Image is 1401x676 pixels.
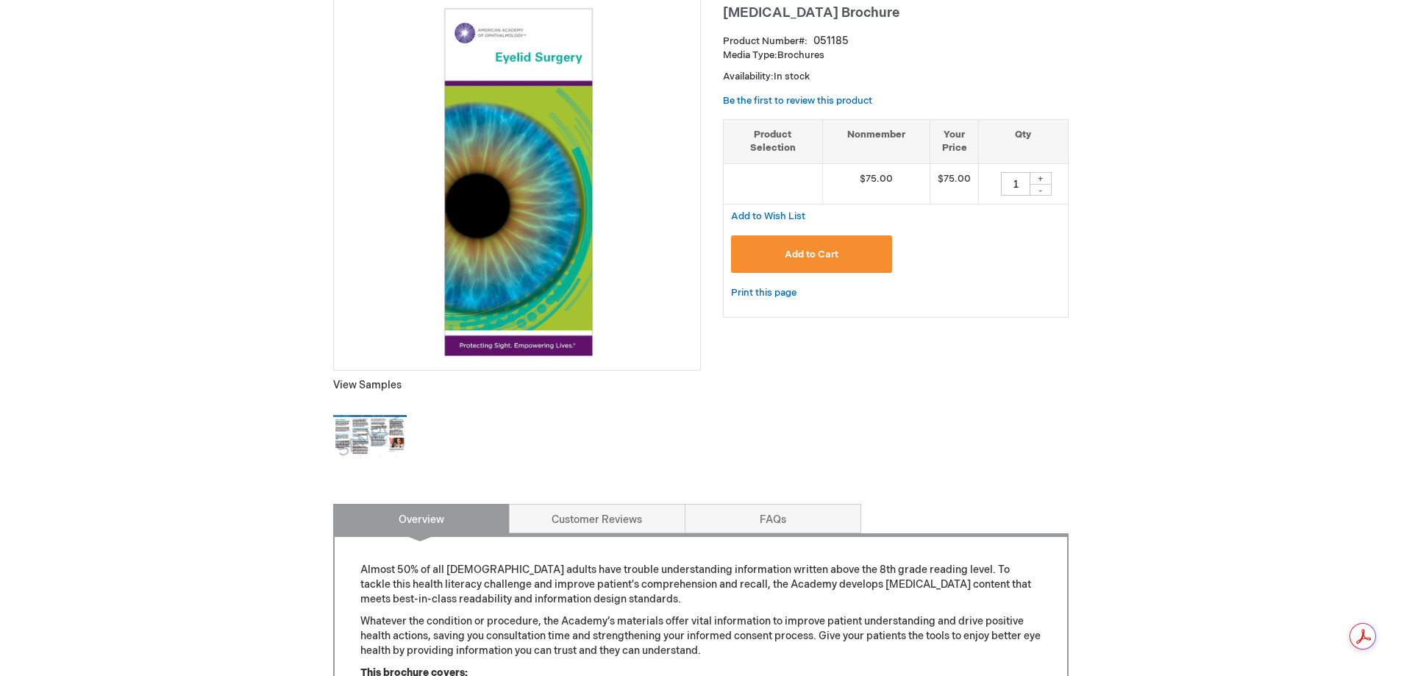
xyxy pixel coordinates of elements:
div: - [1030,184,1052,196]
span: [MEDICAL_DATA] Brochure [723,5,899,21]
th: Product Selection [724,119,823,163]
th: Qty [979,119,1068,163]
div: + [1030,172,1052,185]
span: Add to Cart [785,249,838,260]
img: Click to view [333,400,407,474]
a: Add to Wish List [731,210,805,222]
a: Overview [333,504,510,533]
span: In stock [774,71,810,82]
td: $75.00 [930,163,979,204]
p: Almost 50% of all [DEMOGRAPHIC_DATA] adults have trouble understanding information written above ... [360,563,1041,607]
a: Print this page [731,284,796,302]
p: View Samples [333,378,701,393]
img: Eyelid Surgery Brochure [341,7,693,358]
input: Qty [1001,172,1030,196]
a: FAQs [685,504,861,533]
p: Availability: [723,70,1069,84]
a: Be the first to review this product [723,95,872,107]
a: Customer Reviews [509,504,685,533]
strong: Media Type: [723,49,777,61]
th: Nonmember [823,119,930,163]
strong: Product Number [723,35,808,47]
th: Your Price [930,119,979,163]
p: Brochures [723,49,1069,63]
td: $75.00 [823,163,930,204]
button: Add to Cart [731,235,893,273]
p: Whatever the condition or procedure, the Academy’s materials offer vital information to improve p... [360,614,1041,658]
div: 051185 [813,34,849,49]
